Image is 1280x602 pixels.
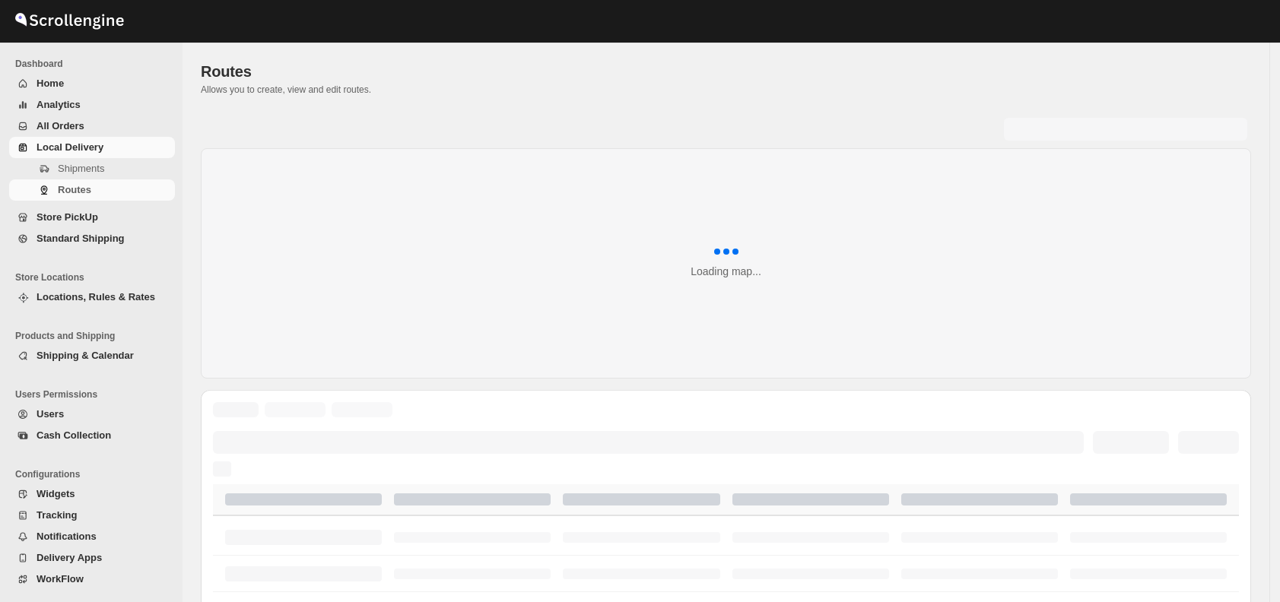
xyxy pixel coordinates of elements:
[15,388,175,401] span: Users Permissions
[37,99,81,110] span: Analytics
[691,264,761,279] div: Loading map...
[37,531,97,542] span: Notifications
[37,291,155,303] span: Locations, Rules & Rates
[15,468,175,480] span: Configurations
[201,63,252,80] span: Routes
[9,547,175,569] button: Delivery Apps
[9,345,175,366] button: Shipping & Calendar
[37,233,125,244] span: Standard Shipping
[9,158,175,179] button: Shipments
[9,179,175,201] button: Routes
[37,211,98,223] span: Store PickUp
[9,287,175,308] button: Locations, Rules & Rates
[37,78,64,89] span: Home
[37,573,84,585] span: WorkFlow
[37,141,103,153] span: Local Delivery
[9,483,175,505] button: Widgets
[58,184,91,195] span: Routes
[15,58,175,70] span: Dashboard
[9,505,175,526] button: Tracking
[37,488,75,499] span: Widgets
[37,552,102,563] span: Delivery Apps
[37,408,64,420] span: Users
[15,271,175,284] span: Store Locations
[9,404,175,425] button: Users
[201,84,1251,96] p: Allows you to create, view and edit routes.
[58,163,104,174] span: Shipments
[37,429,111,441] span: Cash Collection
[9,116,175,137] button: All Orders
[37,120,84,131] span: All Orders
[9,94,175,116] button: Analytics
[37,509,77,521] span: Tracking
[9,425,175,446] button: Cash Collection
[15,330,175,342] span: Products and Shipping
[9,569,175,590] button: WorkFlow
[37,350,134,361] span: Shipping & Calendar
[9,526,175,547] button: Notifications
[9,73,175,94] button: Home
